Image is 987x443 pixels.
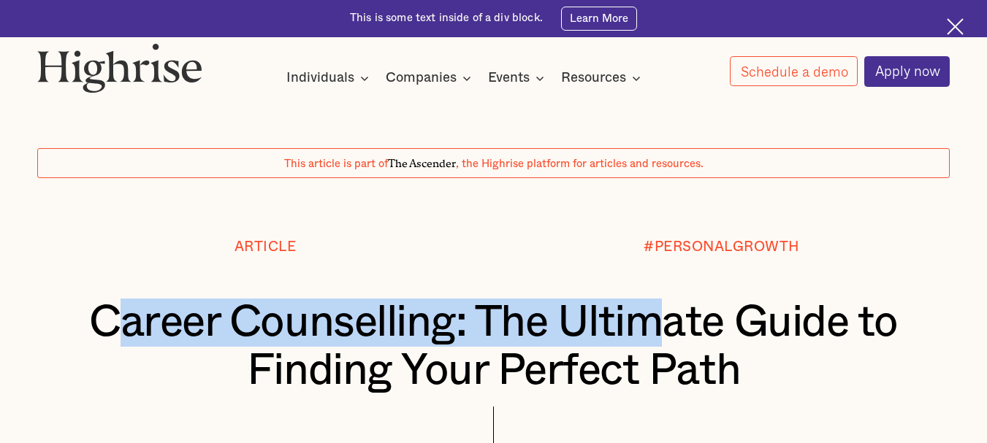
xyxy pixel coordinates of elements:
[386,69,476,87] div: Companies
[38,38,161,50] div: Domain: [DOMAIN_NAME]
[488,69,549,87] div: Events
[284,158,388,169] span: This article is part of
[388,155,456,168] span: The Ascender
[286,69,373,87] div: Individuals
[56,86,131,96] div: Domain Overview
[456,158,704,169] span: , the Highrise platform for articles and resources.
[386,69,457,87] div: Companies
[39,85,51,96] img: tab_domain_overview_orange.svg
[488,69,530,87] div: Events
[37,43,202,93] img: Highrise logo
[145,85,157,96] img: tab_keywords_by_traffic_grey.svg
[350,11,543,26] div: This is some text inside of a div block.
[561,69,645,87] div: Resources
[947,18,964,35] img: Cross icon
[235,240,297,255] div: Article
[864,56,950,87] a: Apply now
[561,7,637,31] a: Learn More
[41,23,72,35] div: v 4.0.25
[23,38,35,50] img: website_grey.svg
[644,240,800,255] div: #PERSONALGROWTH
[161,86,246,96] div: Keywords by Traffic
[286,69,354,87] div: Individuals
[23,23,35,35] img: logo_orange.svg
[730,56,858,86] a: Schedule a demo
[75,298,912,395] h1: Career Counselling: The Ultimate Guide to Finding Your Perfect Path
[561,69,626,87] div: Resources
